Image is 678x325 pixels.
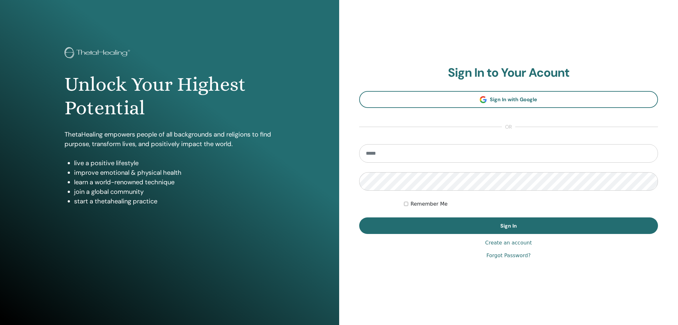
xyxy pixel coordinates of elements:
li: improve emotional & physical health [74,168,275,177]
a: Forgot Password? [486,252,531,259]
span: Sign In with Google [490,96,537,103]
a: Create an account [485,239,532,247]
a: Sign In with Google [359,91,658,108]
span: or [502,123,515,131]
li: live a positive lifestyle [74,158,275,168]
button: Sign In [359,217,658,234]
span: Sign In [500,223,517,229]
li: start a thetahealing practice [74,196,275,206]
h2: Sign In to Your Acount [359,66,658,80]
h1: Unlock Your Highest Potential [65,73,275,120]
div: Keep me authenticated indefinitely or until I manually logout [404,200,658,208]
li: join a global community [74,187,275,196]
label: Remember Me [411,200,448,208]
p: ThetaHealing empowers people of all backgrounds and religions to find purpose, transform lives, a... [65,130,275,149]
li: learn a world-renowned technique [74,177,275,187]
